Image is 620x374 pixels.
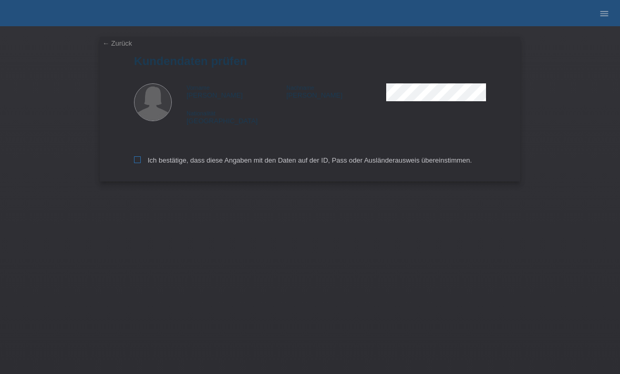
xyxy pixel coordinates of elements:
i: menu [599,8,609,19]
span: Nachname [286,84,314,91]
label: Ich bestätige, dass diese Angaben mit den Daten auf der ID, Pass oder Ausländerausweis übereinsti... [134,156,472,164]
a: menu [594,10,615,16]
span: Nationalität [187,110,215,116]
a: ← Zurück [102,39,132,47]
div: [PERSON_NAME] [286,83,386,99]
span: Vorname [187,84,210,91]
div: [PERSON_NAME] [187,83,286,99]
h1: Kundendaten prüfen [134,55,486,68]
div: [GEOGRAPHIC_DATA] [187,109,286,125]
